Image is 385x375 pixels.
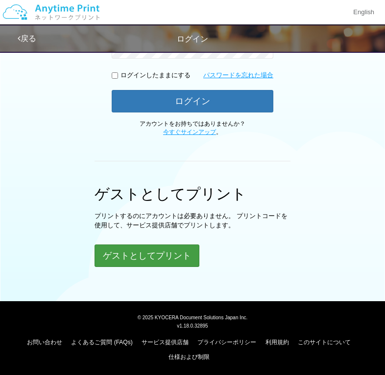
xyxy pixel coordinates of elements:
[163,129,222,135] span: 。
[18,34,36,43] a: 戻る
[95,212,290,230] p: プリントするのにアカウントは必要ありません。 プリントコードを使用して、サービス提供店舗でプリントします。
[95,186,290,202] h1: ゲストとしてプリント
[168,353,210,360] a: 仕様および制限
[177,35,208,43] span: ログイン
[142,339,189,346] a: サービス提供店舗
[112,90,273,112] button: ログイン
[138,314,248,320] span: © 2025 KYOCERA Document Solutions Japan Inc.
[163,129,216,135] a: 今すぐサインアップ
[120,71,191,80] p: ログインしたままにする
[71,339,132,346] a: よくあるご質問 (FAQs)
[298,339,351,346] a: このサイトについて
[265,339,289,346] a: 利用規約
[203,71,273,80] a: パスワードを忘れた場合
[177,323,208,329] span: v1.18.0.32895
[95,244,199,267] button: ゲストとしてプリント
[27,339,62,346] a: お問い合わせ
[197,339,256,346] a: プライバシーポリシー
[112,120,273,136] p: アカウントをお持ちではありませんか？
